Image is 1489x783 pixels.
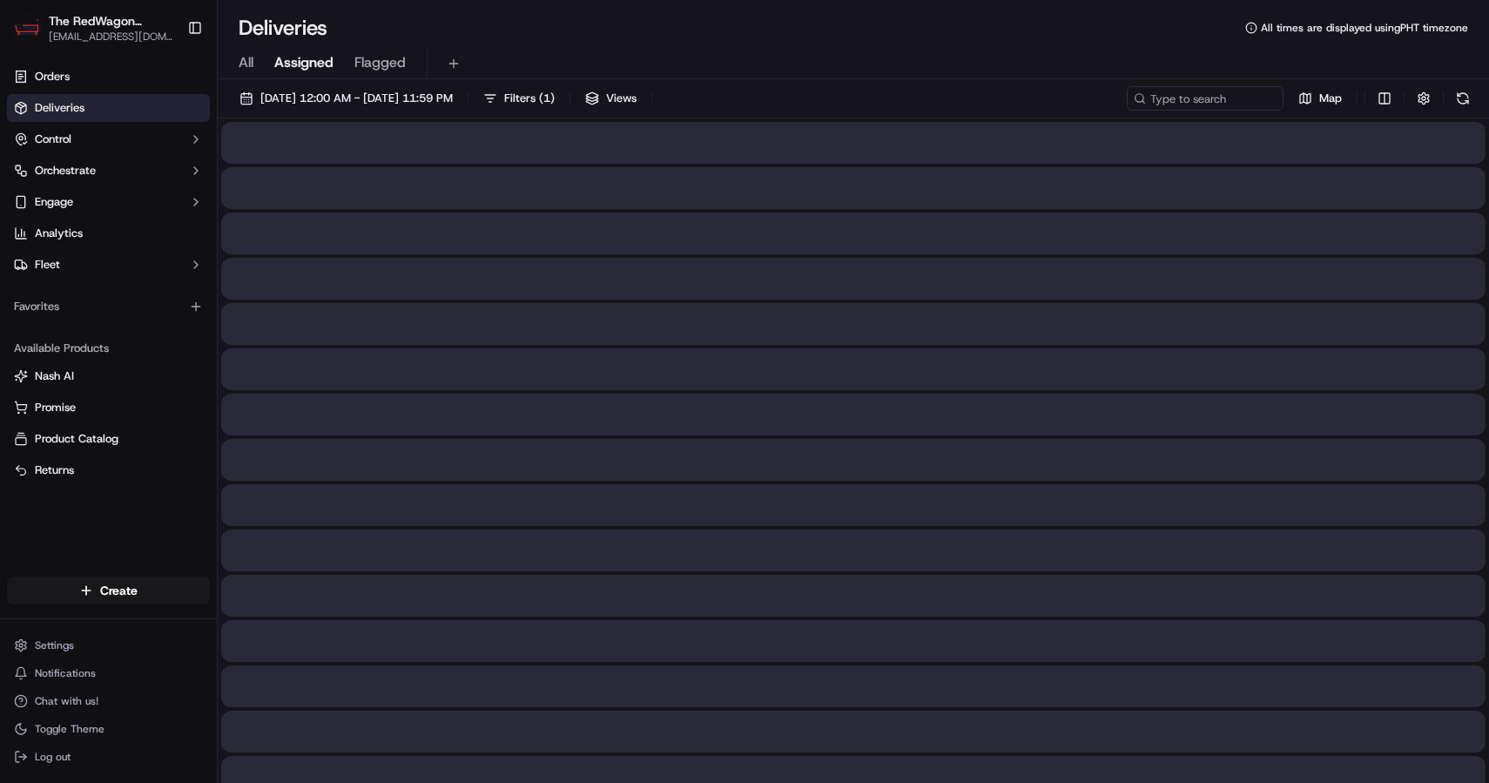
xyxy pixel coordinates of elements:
[165,389,280,407] span: API Documentation
[145,317,151,331] span: •
[539,91,555,106] span: ( 1 )
[296,172,317,192] button: Start new chat
[504,91,555,106] span: Filters
[7,661,210,685] button: Notifications
[14,368,203,384] a: Nash AI
[35,666,96,680] span: Notifications
[1451,86,1475,111] button: Refresh
[147,391,161,405] div: 💻
[354,52,406,73] span: Flagged
[14,400,203,415] a: Promise
[157,270,192,284] span: [DATE]
[17,226,117,240] div: Past conversations
[35,100,84,116] span: Deliveries
[7,745,210,769] button: Log out
[35,257,60,273] span: Fleet
[35,722,104,736] span: Toggle Theme
[78,166,286,184] div: Start new chat
[577,86,644,111] button: Views
[123,431,211,445] a: Powered byPylon
[239,14,327,42] h1: Deliveries
[7,251,210,279] button: Fleet
[7,334,210,362] div: Available Products
[49,12,173,30] button: The RedWagon Delivers
[17,300,45,328] img: Liam S.
[54,270,144,284] span: Klarizel Pensader
[35,431,118,447] span: Product Catalog
[7,219,210,247] a: Analytics
[475,86,563,111] button: Filters(1)
[1290,86,1350,111] button: Map
[173,432,211,445] span: Pylon
[239,52,253,73] span: All
[606,91,637,106] span: Views
[35,163,96,179] span: Orchestrate
[7,394,210,422] button: Promise
[35,271,49,285] img: 1736555255976-a54dd68f-1ca7-489b-9aae-adbdc363a1c4
[1319,91,1342,106] span: Map
[1127,86,1284,111] input: Type to search
[1261,21,1468,35] span: All times are displayed using PHT timezone
[14,14,42,42] img: The RedWagon Delivers
[54,317,141,331] span: [PERSON_NAME]
[37,166,68,198] img: 1724597045416-56b7ee45-8013-43a0-a6f9-03cb97ddad50
[140,382,286,414] a: 💻API Documentation
[78,184,239,198] div: We're available if you need us!
[100,582,138,599] span: Create
[7,633,210,658] button: Settings
[17,17,52,52] img: Nash
[7,293,210,321] div: Favorites
[7,362,210,390] button: Nash AI
[14,462,203,478] a: Returns
[17,253,45,281] img: Klarizel Pensader
[10,382,140,414] a: 📗Knowledge Base
[7,125,210,153] button: Control
[7,7,180,49] button: The RedWagon DeliversThe RedWagon Delivers[EMAIL_ADDRESS][DOMAIN_NAME]
[7,717,210,741] button: Toggle Theme
[7,456,210,484] button: Returns
[17,166,49,198] img: 1736555255976-a54dd68f-1ca7-489b-9aae-adbdc363a1c4
[35,400,76,415] span: Promise
[35,194,73,210] span: Engage
[45,112,313,131] input: Got a question? Start typing here...
[35,226,83,241] span: Analytics
[7,689,210,713] button: Chat with us!
[7,188,210,216] button: Engage
[7,577,210,604] button: Create
[260,91,453,106] span: [DATE] 12:00 AM - [DATE] 11:59 PM
[35,368,74,384] span: Nash AI
[270,223,317,244] button: See all
[7,425,210,453] button: Product Catalog
[14,431,203,447] a: Product Catalog
[35,462,74,478] span: Returns
[232,86,461,111] button: [DATE] 12:00 AM - [DATE] 11:59 PM
[274,52,334,73] span: Assigned
[35,750,71,764] span: Log out
[147,270,153,284] span: •
[35,132,71,147] span: Control
[154,317,190,331] span: [DATE]
[17,70,317,98] p: Welcome 👋
[17,391,31,405] div: 📗
[7,157,210,185] button: Orchestrate
[35,389,133,407] span: Knowledge Base
[7,63,210,91] a: Orders
[49,30,173,44] button: [EMAIL_ADDRESS][DOMAIN_NAME]
[35,69,70,84] span: Orders
[7,94,210,122] a: Deliveries
[35,638,74,652] span: Settings
[35,694,98,708] span: Chat with us!
[35,318,49,332] img: 1736555255976-a54dd68f-1ca7-489b-9aae-adbdc363a1c4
